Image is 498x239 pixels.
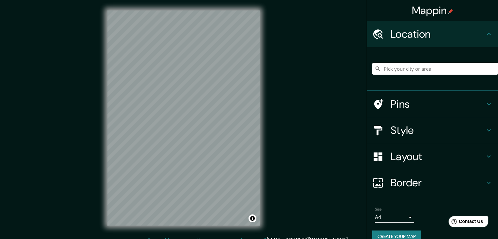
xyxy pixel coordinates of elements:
div: Location [367,21,498,47]
div: Layout [367,143,498,170]
h4: Location [391,28,485,41]
img: pin-icon.png [448,9,453,14]
div: A4 [375,212,414,223]
h4: Border [391,176,485,189]
div: Style [367,117,498,143]
h4: Pins [391,98,485,111]
h4: Layout [391,150,485,163]
canvas: Map [107,10,260,226]
div: Border [367,170,498,196]
label: Size [375,207,382,212]
input: Pick your city or area [372,63,498,75]
h4: Style [391,124,485,137]
iframe: Help widget launcher [440,213,491,232]
button: Toggle attribution [249,214,256,222]
h4: Mappin [412,4,453,17]
div: Pins [367,91,498,117]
